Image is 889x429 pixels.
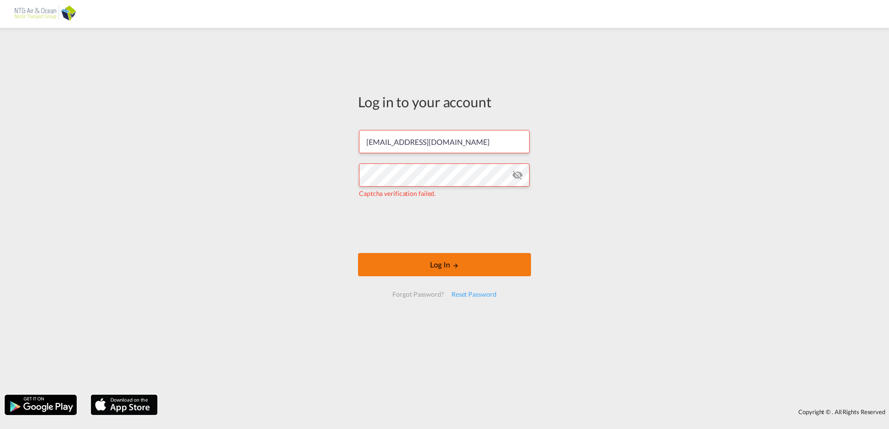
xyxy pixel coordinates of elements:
[358,253,531,276] button: LOGIN
[374,208,515,244] iframe: reCAPTCHA
[512,169,523,181] md-icon: icon-eye-off
[358,92,531,111] div: Log in to your account
[4,394,78,416] img: google.png
[359,130,530,153] input: Enter email/phone number
[90,394,159,416] img: apple.png
[162,404,889,420] div: Copyright © . All Rights Reserved
[448,286,500,303] div: Reset Password
[359,189,436,197] span: Captcha verification failed.
[389,286,447,303] div: Forgot Password?
[14,4,77,25] img: af31b1c0b01f11ecbc353f8e72265e29.png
